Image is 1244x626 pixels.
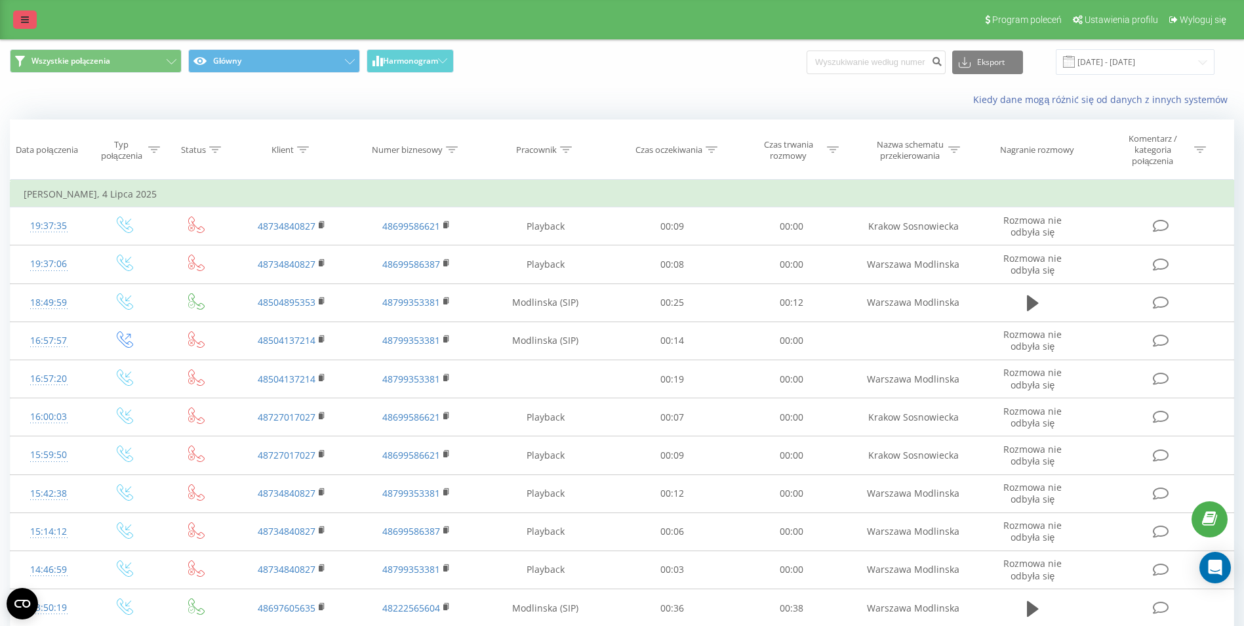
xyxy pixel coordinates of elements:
[382,258,440,270] a: 48699586387
[24,557,73,583] div: 14:46:59
[382,487,440,499] a: 48799353381
[7,588,38,619] button: Open CMP widget
[258,334,315,346] a: 48504137214
[851,436,975,474] td: Krakow Sosnowiecka
[732,283,851,322] td: 00:12
[732,398,851,436] td: 00:00
[1003,366,1062,390] span: Rozmowa nie odbyła się
[10,181,1234,207] td: [PERSON_NAME], 4 Lipca 2025
[1003,328,1062,352] span: Rozmowa nie odbyła się
[382,563,440,575] a: 48799353381
[479,398,612,436] td: Playback
[479,283,612,322] td: Modlinska (SIP)
[382,334,440,346] a: 48799353381
[851,360,975,398] td: Warszawa Modlinska
[188,49,360,73] button: Główny
[382,220,440,232] a: 48699586621
[1114,133,1191,167] div: Komentarz / kategoria połączenia
[24,519,73,545] div: 15:14:12
[732,436,851,474] td: 00:00
[383,56,438,66] span: Harmonogram
[479,551,612,589] td: Playback
[382,411,440,423] a: 48699586621
[479,245,612,283] td: Playback
[24,481,73,507] div: 15:42:38
[479,512,612,551] td: Playback
[258,449,315,461] a: 48727017027
[479,322,612,360] td: Modlinska (SIP)
[181,144,206,156] div: Status
[612,551,732,589] td: 00:03
[372,144,443,156] div: Numer biznesowy
[1003,519,1062,543] span: Rozmowa nie odbyła się
[732,474,851,512] td: 00:00
[1003,405,1062,429] span: Rozmowa nie odbyła się
[851,512,975,551] td: Warszawa Modlinska
[258,220,315,232] a: 48734840827
[732,512,851,551] td: 00:00
[732,207,851,245] td: 00:00
[753,139,824,161] div: Czas trwania rozmowy
[612,360,732,398] td: 00:19
[851,398,975,436] td: Krakow Sosnowiecka
[479,474,612,512] td: Playback
[851,474,975,512] td: Warszawa Modlinska
[1085,14,1158,25] span: Ustawienia profilu
[24,328,73,354] div: 16:57:57
[258,525,315,537] a: 48734840827
[10,49,182,73] button: Wszystkie połączenia
[24,290,73,316] div: 18:49:59
[732,245,851,283] td: 00:00
[992,14,1062,25] span: Program poleceń
[732,322,851,360] td: 00:00
[31,56,110,66] span: Wszystkie połączenia
[258,602,315,614] a: 48697605635
[851,283,975,322] td: Warszawa Modlinska
[367,49,454,73] button: Harmonogram
[516,144,557,156] div: Pracownik
[1003,443,1062,467] span: Rozmowa nie odbyła się
[16,144,77,156] div: Data połączenia
[24,251,73,277] div: 19:37:06
[851,551,975,589] td: Warszawa Modlinska
[1003,214,1062,238] span: Rozmowa nie odbyła się
[382,296,440,308] a: 48799353381
[24,442,73,468] div: 15:59:50
[24,595,73,621] div: 13:50:19
[612,207,732,245] td: 00:09
[24,366,73,392] div: 16:57:20
[851,245,975,283] td: Warszawa Modlinska
[382,449,440,461] a: 48699586621
[732,360,851,398] td: 00:00
[952,51,1023,74] button: Eksport
[258,296,315,308] a: 48504895353
[973,93,1234,106] a: Kiedy dane mogą różnić się od danych z innych systemów
[612,436,732,474] td: 00:09
[258,373,315,385] a: 48504137214
[382,373,440,385] a: 48799353381
[382,525,440,537] a: 48699586387
[479,436,612,474] td: Playback
[732,551,851,589] td: 00:00
[258,258,315,270] a: 48734840827
[807,51,946,74] input: Wyszukiwanie według numeru
[635,144,702,156] div: Czas oczekiwania
[1199,552,1231,583] div: Open Intercom Messenger
[612,474,732,512] td: 00:12
[612,398,732,436] td: 00:07
[612,283,732,322] td: 00:25
[382,602,440,614] a: 48222565604
[1003,557,1062,581] span: Rozmowa nie odbyła się
[612,512,732,551] td: 00:06
[98,139,145,161] div: Typ połączenia
[479,207,612,245] td: Playback
[851,207,975,245] td: Krakow Sosnowiecka
[612,245,732,283] td: 00:08
[258,563,315,575] a: 48734840827
[1003,252,1062,276] span: Rozmowa nie odbyła się
[258,411,315,423] a: 48727017027
[1180,14,1226,25] span: Wyloguj się
[875,139,945,161] div: Nazwa schematu przekierowania
[1003,481,1062,505] span: Rozmowa nie odbyła się
[1000,144,1074,156] div: Nagranie rozmowy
